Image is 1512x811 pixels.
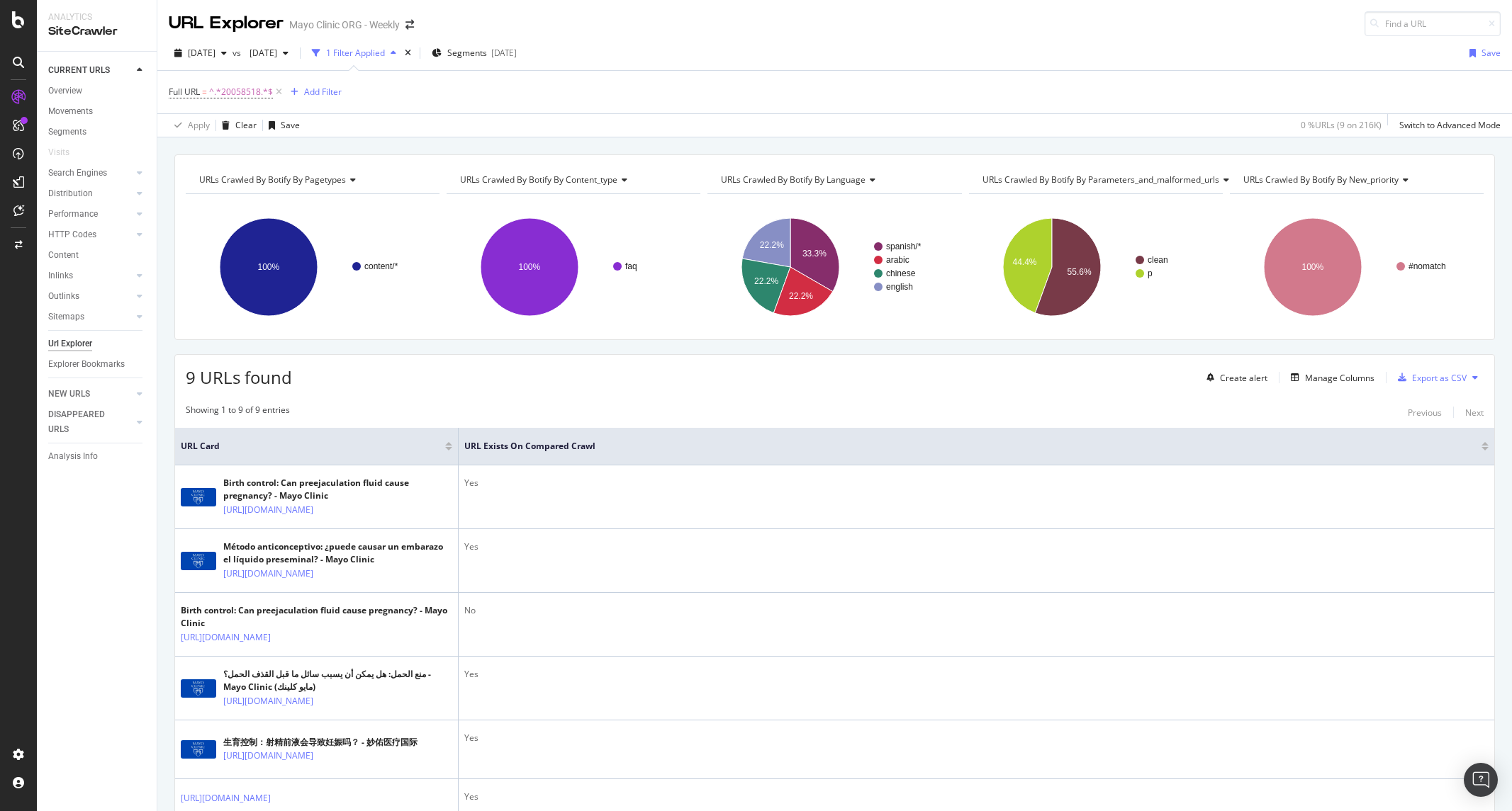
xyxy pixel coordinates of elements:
[1012,257,1036,267] text: 44.4%
[48,166,107,181] div: Search Engines
[48,104,93,119] div: Movements
[181,488,216,506] img: main image
[216,114,257,137] button: Clear
[48,336,92,351] div: Url Explorer
[1301,119,1382,131] div: 0 % URLs ( 9 on 216K )
[721,174,866,186] span: URLs Crawled By Botify By language
[886,282,913,292] text: english
[1243,174,1399,186] span: URLs Crawled By Botify By new_priority
[982,174,1219,186] span: URLs Crawled By Botify By parameters_and_malformed_urls
[1465,404,1484,421] button: Next
[491,47,517,59] div: [DATE]
[48,166,133,181] a: Search Engines
[1408,407,1442,419] div: Previous
[306,42,402,64] button: 1 Filter Applied
[48,407,133,437] a: DISAPPEARED URLS
[263,114,300,137] button: Save
[48,84,147,98] a: Overview
[48,63,110,78] div: CURRENT URLS
[199,174,346,186] span: URLs Crawled By Botify By pagetypes
[209,82,273,102] span: ^.*20058518.*$
[285,84,342,101] button: Add Filter
[48,23,145,40] div: SiteCrawler
[886,242,922,251] text: spanish/*
[1148,268,1153,278] text: p
[48,63,133,78] a: CURRENT URLS
[48,407,120,437] div: DISAPPEARED URLS
[223,749,313,763] a: [URL][DOMAIN_NAME]
[447,47,487,59] span: Segments
[980,169,1241,191] h4: URLs Crawled By Botify By parameters_and_malformed_urls
[464,477,1489,489] div: Yes
[1230,205,1482,329] svg: A chart.
[304,86,342,98] div: Add Filter
[402,46,414,60] div: times
[1392,366,1467,389] button: Export as CSV
[1067,267,1091,277] text: 55.6%
[48,336,147,351] a: Url Explorer
[718,169,948,191] h4: URLs Crawled By Botify By language
[802,249,827,259] text: 33.3%
[886,255,909,265] text: arabic
[405,20,414,30] div: arrow-right-arrow-left
[707,205,959,329] div: A chart.
[48,84,82,98] div: Overview
[1241,169,1471,191] h4: URLs Crawled By Botify By new_priority
[48,145,84,160] a: Visits
[48,357,147,372] a: Explorer Bookmarks
[202,86,207,98] span: =
[181,440,442,453] span: URL Card
[48,387,90,402] div: NEW URLS
[1285,369,1374,386] button: Manage Columns
[223,668,452,693] div: منع الحمل: هل يمكن أن يسبب سائل ما قبل القذف الحمل؟ - Mayo Clinic (مايو كلينك)
[1482,47,1501,59] div: Save
[48,227,133,242] a: HTTP Codes
[181,791,271,805] a: [URL][DOMAIN_NAME]
[281,119,300,131] div: Save
[48,207,133,222] a: Performance
[464,732,1489,744] div: Yes
[289,18,400,32] div: Mayo Clinic ORG - Weekly
[181,679,216,698] img: main image
[48,125,86,140] div: Segments
[169,114,210,137] button: Apply
[519,262,541,272] text: 100%
[760,240,784,250] text: 22.2%
[48,125,147,140] a: Segments
[48,248,147,263] a: Content
[223,736,418,749] div: 生育控制：射精前液会导致妊娠吗？ - 妙佑医疗国际
[1412,372,1467,384] div: Export as CSV
[1148,255,1168,265] text: clean
[460,174,617,186] span: URLs Crawled By Botify By content_type
[233,47,244,59] span: vs
[186,365,292,389] span: 9 URLs found
[48,449,147,464] a: Analysis Info
[223,477,452,502] div: Birth control: Can preejaculation fluid cause pregnancy? - Mayo Clinic
[1301,262,1323,272] text: 100%
[169,11,284,35] div: URL Explorer
[1464,42,1501,64] button: Save
[464,440,1460,453] span: URL Exists on Compared Crawl
[48,248,79,263] div: Content
[169,42,233,64] button: [DATE]
[48,387,133,402] a: NEW URLS
[235,119,257,131] div: Clear
[48,310,84,324] div: Sitemaps
[364,261,398,271] text: content/*
[181,740,216,759] img: main image
[1201,366,1267,389] button: Create alert
[223,540,452,566] div: Método anticonceptivo: ¿puede causar un embarazo el líquido preseminal? - Mayo Clinic
[1464,763,1498,797] div: Open Intercom Messenger
[1394,114,1501,137] button: Switch to Advanced Mode
[969,205,1221,329] div: A chart.
[625,261,637,271] text: faq
[464,668,1489,681] div: Yes
[48,357,125,372] div: Explorer Bookmarks
[186,205,437,329] svg: A chart.
[244,47,277,59] span: 2025 Jul. 2nd
[1408,404,1442,421] button: Previous
[48,289,133,304] a: Outlinks
[464,790,1489,803] div: Yes
[1305,372,1374,384] div: Manage Columns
